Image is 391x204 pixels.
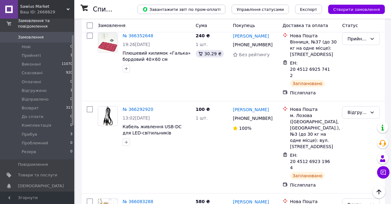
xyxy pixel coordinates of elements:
[372,185,385,198] button: Наверх
[18,172,57,178] span: Товари та послуги
[123,42,150,47] span: 19:26[DATE]
[18,18,74,29] span: Замовлення та повідомлення
[22,149,36,155] span: Резерв
[98,107,117,126] img: Фото товару
[70,97,72,102] span: 0
[22,114,43,120] span: До сплати
[123,199,153,204] a: № 366083288
[290,112,337,150] div: м. Лозова ([GEOGRAPHIC_DATA], [GEOGRAPHIC_DATA].), №3 (до 30 кг на одне місце): вул. [STREET_ADDR...
[137,5,225,14] button: Завантажити звіт по пром-оплаті
[20,9,74,15] div: Ваш ID: 2668829
[98,106,118,126] a: Фото товару
[18,34,44,40] span: Замовлення
[232,5,289,14] button: Управління статусами
[123,33,153,38] a: № 366352648
[290,106,337,112] div: Нова Пошта
[196,50,224,57] div: 30.29 ₴
[22,123,51,128] span: Комплектація
[70,114,72,120] span: 0
[196,107,210,112] span: 100 ₴
[328,5,385,14] button: Створити замовлення
[98,33,117,52] img: Фото товару
[70,79,72,85] span: 0
[233,23,255,28] span: Покупець
[233,116,272,121] span: [PHONE_NUMBER]
[70,123,72,128] span: 0
[196,33,210,38] span: 240 ₴
[283,23,328,28] span: Доставка та оплата
[239,126,251,131] span: 100%
[347,35,367,42] div: Прийнято
[93,6,156,13] h1: Список замовлень
[300,7,317,12] span: Експорт
[295,5,322,14] button: Експорт
[22,132,37,137] span: Прибув
[142,7,220,12] span: Завантажити звіт по пром-оплаті
[233,33,269,39] a: [PERSON_NAME]
[22,105,39,111] span: Возврат
[290,33,337,39] div: Нова Пошта
[233,107,269,113] a: [PERSON_NAME]
[196,116,208,120] span: 1 шт.
[123,116,150,120] span: 13:02[DATE]
[290,39,337,57] div: Вінниця, №37 (до 30 кг на одне місце): [STREET_ADDRESS]
[18,162,48,167] span: Повідомлення
[98,23,125,28] span: Замовлення
[333,7,380,12] span: Створити замовлення
[70,140,72,146] span: 0
[98,33,118,52] a: Фото товару
[22,140,48,146] span: Проблемний
[290,61,330,78] span: ЕН: 20 4512 6925 7412
[342,23,358,28] span: Статус
[123,124,181,135] a: Кабель живлення USB-DC для LED-світильників
[377,166,389,179] button: Чат з покупцем
[20,4,67,9] span: Sawius Market
[237,7,284,12] span: Управління статусами
[70,88,72,93] span: 1
[66,105,72,111] span: 317
[290,172,325,179] div: Заплановано
[123,51,191,62] a: Плюшевий килимок «Галька» бордовий 40×60 см
[290,182,337,188] div: Післяплата
[196,199,210,204] span: 580 ₴
[290,153,330,170] span: ЕН: 20 4512 6923 1964
[22,70,43,76] span: Скасовані
[70,132,72,137] span: 3
[123,107,153,112] a: № 366292920
[322,7,385,11] a: Створити замовлення
[66,70,72,76] span: 920
[22,88,46,93] span: Відгружено
[62,61,72,67] span: 11070
[22,97,49,102] span: Відправлено
[196,23,207,28] span: Cума
[70,44,72,50] span: 0
[22,44,31,50] span: Нові
[196,42,208,47] span: 1 шт.
[70,53,72,58] span: 1
[290,90,337,96] div: Післяплата
[239,52,270,57] span: Без рейтингу
[233,42,272,47] span: [PHONE_NUMBER]
[290,80,325,87] div: Заплановано
[22,53,41,58] span: Прийняті
[70,149,72,155] span: 0
[347,109,367,116] div: Відгружено
[22,79,41,85] span: Оплачені
[22,61,41,67] span: Виконані
[18,183,64,189] span: [DEMOGRAPHIC_DATA]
